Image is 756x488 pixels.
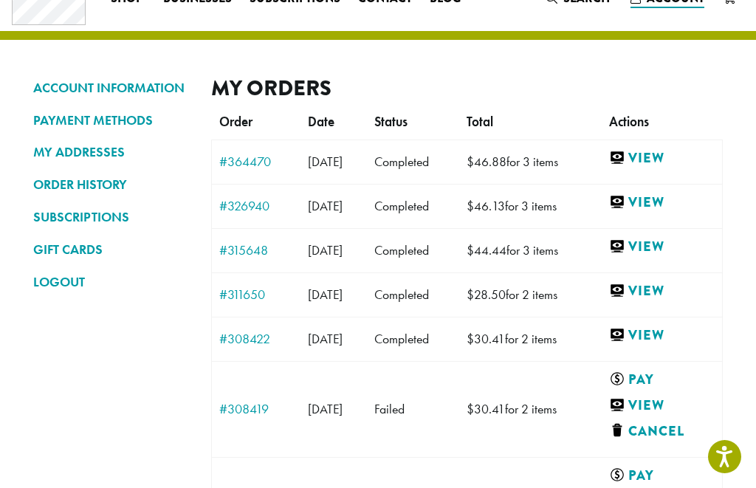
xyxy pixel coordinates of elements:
[219,332,293,346] a: #308422
[33,237,189,262] a: GIFT CARDS
[467,331,505,347] span: 30.41
[367,228,460,272] td: Completed
[308,114,334,130] span: Date
[374,114,408,130] span: Status
[33,140,189,165] a: MY ADDRESSES
[467,401,505,417] span: 30.41
[459,184,601,228] td: for 3 items
[33,269,189,295] a: LOGOUT
[219,402,293,416] a: #308419
[367,140,460,184] td: Completed
[308,154,343,170] span: [DATE]
[609,371,709,389] a: Pay
[308,401,343,417] span: [DATE]
[219,199,293,213] a: #326940
[308,198,343,214] span: [DATE]
[609,193,715,212] a: View
[467,331,474,347] span: $
[467,198,505,214] span: 46.13
[609,238,715,256] a: View
[459,272,601,317] td: for 2 items
[459,140,601,184] td: for 3 items
[459,317,601,361] td: for 2 items
[467,242,474,258] span: $
[467,154,506,170] span: 46.88
[219,155,293,168] a: #364470
[467,286,506,303] span: 28.50
[609,114,649,130] span: Actions
[219,114,252,130] span: Order
[609,422,715,441] a: Cancel
[308,242,343,258] span: [DATE]
[219,288,293,301] a: #311650
[609,149,715,168] a: View
[219,244,293,257] a: #315648
[467,286,474,303] span: $
[308,331,343,347] span: [DATE]
[33,108,189,133] a: PAYMENT METHODS
[609,282,715,300] a: View
[367,184,460,228] td: Completed
[367,361,460,457] td: Failed
[308,286,343,303] span: [DATE]
[367,317,460,361] td: Completed
[467,114,493,130] span: Total
[33,205,189,230] a: SUBSCRIPTIONS
[609,326,715,345] a: View
[467,198,474,214] span: $
[467,242,506,258] span: 44.44
[33,75,189,100] a: ACCOUNT INFORMATION
[609,396,709,415] a: View
[459,228,601,272] td: for 3 items
[467,154,474,170] span: $
[33,172,189,197] a: ORDER HISTORY
[367,272,460,317] td: Completed
[467,401,474,417] span: $
[609,467,709,485] a: Pay
[211,75,723,101] h2: My Orders
[459,361,601,457] td: for 2 items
